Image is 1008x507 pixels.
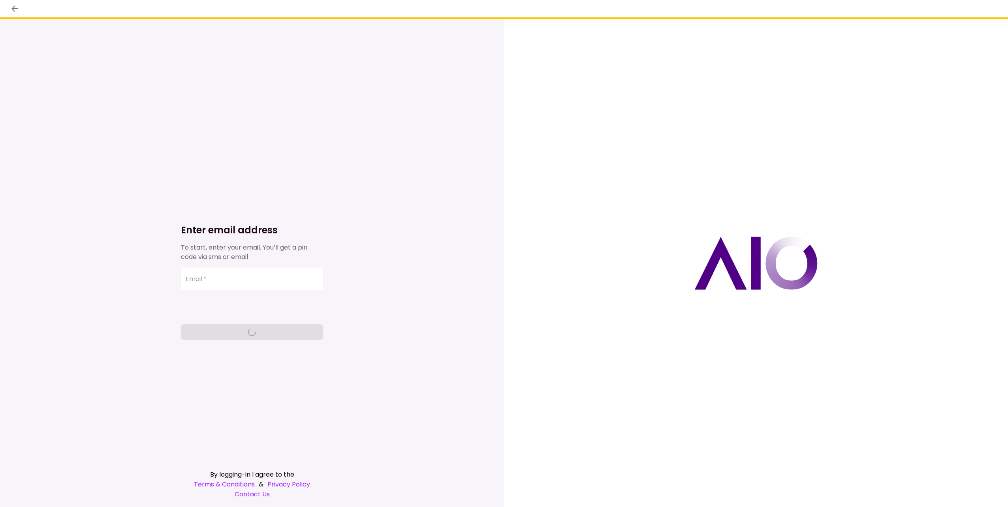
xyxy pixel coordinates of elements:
[181,224,323,237] h1: Enter email address
[181,479,323,489] div: &
[194,479,255,489] a: Terms & Conditions
[8,2,21,15] button: back
[694,237,818,290] img: AIO logo
[267,479,310,489] a: Privacy Policy
[181,469,323,479] div: By logging-in I agree to the
[181,489,323,499] a: Contact Us
[181,243,323,262] div: To start, enter your email. You’ll get a pin code via sms or email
